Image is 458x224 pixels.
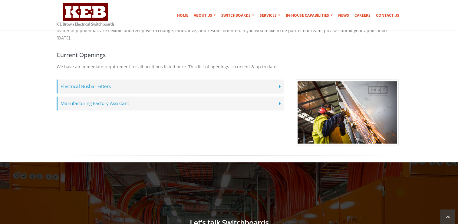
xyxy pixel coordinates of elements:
label: Manufacturing Factory Assistant [57,97,284,110]
a: About Us [191,9,218,22]
a: Services [257,9,283,22]
a: Home [175,9,191,22]
h4: Current Openings [57,51,402,59]
a: In-house Capabilities [283,9,335,22]
a: News [336,9,351,22]
label: Electrical Busbar Fitters [57,80,284,93]
p: As a dynamic and growing company, [PERSON_NAME] is always on the lookout for suitable people who ... [57,20,402,42]
p: We have an immediate requirement for all positions listed here. This list of openings is current ... [57,63,402,70]
a: Careers [352,9,373,22]
a: Switchboards [219,9,257,22]
img: K E Brown Electrical Switchboards [57,3,114,26]
a: Contact Us [374,9,402,22]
